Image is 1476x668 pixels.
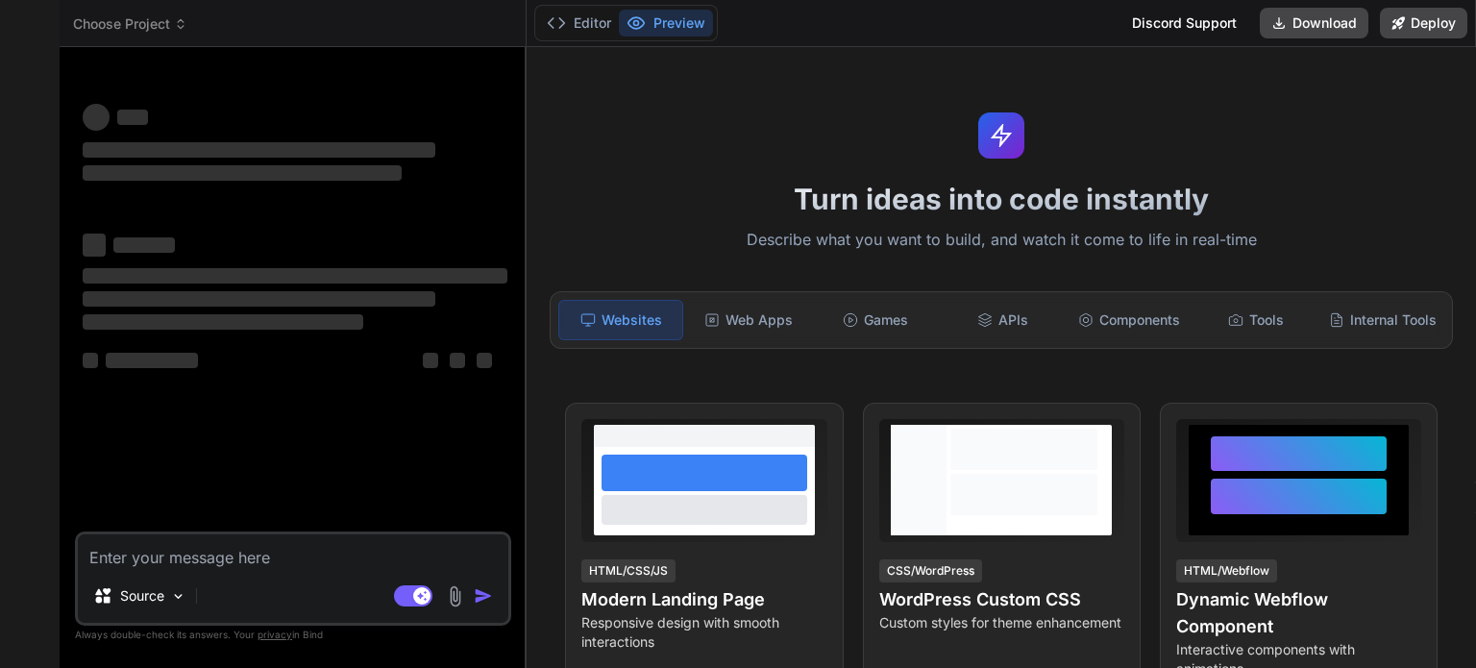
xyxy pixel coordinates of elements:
h4: Modern Landing Page [581,586,826,613]
span: ‌ [106,353,198,368]
div: HTML/CSS/JS [581,559,676,582]
div: Components [1068,300,1191,340]
span: ‌ [83,353,98,368]
span: ‌ [117,110,148,125]
img: icon [474,586,493,606]
button: Deploy [1380,8,1467,38]
span: ‌ [450,353,465,368]
p: Custom styles for theme enhancement [879,613,1124,632]
div: Websites [558,300,683,340]
span: ‌ [83,234,106,257]
div: APIs [941,300,1064,340]
span: ‌ [83,165,402,181]
span: Choose Project [73,14,187,34]
div: Tools [1194,300,1317,340]
span: ‌ [83,142,435,158]
div: CSS/WordPress [879,559,982,582]
h4: WordPress Custom CSS [879,586,1124,613]
span: ‌ [83,314,363,330]
div: Web Apps [687,300,810,340]
div: Games [814,300,937,340]
p: Describe what you want to build, and watch it come to life in real-time [538,228,1464,253]
span: privacy [258,629,292,640]
img: Pick Models [170,588,186,605]
button: Preview [619,10,713,37]
button: Download [1260,8,1368,38]
div: HTML/Webflow [1176,559,1277,582]
h4: Dynamic Webflow Component [1176,586,1421,640]
span: ‌ [113,237,175,253]
span: ‌ [83,291,435,307]
p: Source [120,586,164,606]
p: Always double-check its answers. Your in Bind [75,626,511,644]
button: Editor [539,10,619,37]
span: ‌ [477,353,492,368]
h1: Turn ideas into code instantly [538,182,1464,216]
span: ‌ [423,353,438,368]
span: ‌ [83,104,110,131]
span: ‌ [83,268,507,284]
p: Responsive design with smooth interactions [581,613,826,652]
img: attachment [444,585,466,607]
div: Internal Tools [1321,300,1444,340]
div: Discord Support [1120,8,1248,38]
